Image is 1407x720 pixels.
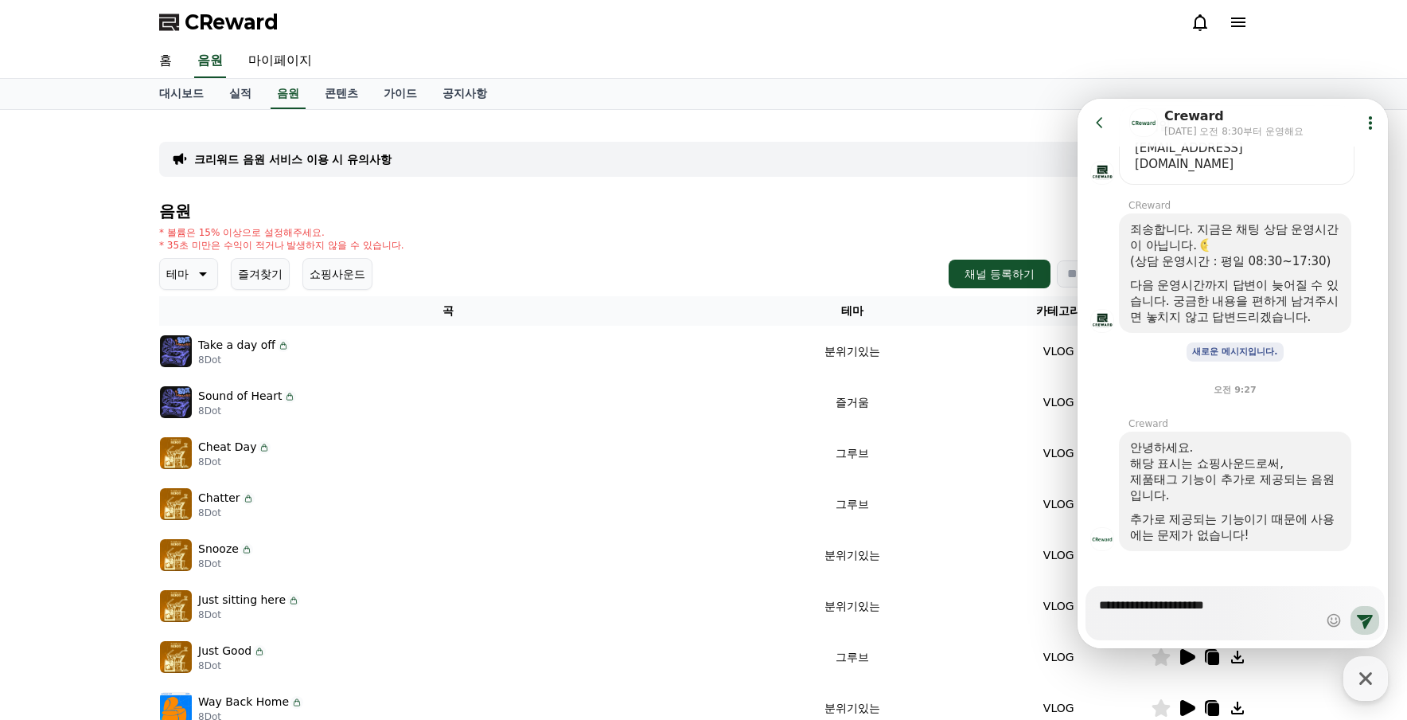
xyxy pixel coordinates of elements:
[159,226,404,239] p: * 볼륨은 15% 이상으로 설정해주세요.
[371,79,430,109] a: 가이드
[198,388,282,405] p: Sound of Heart
[159,296,738,326] th: 곡
[160,335,192,367] img: music
[198,592,286,608] p: Just sitting here
[1078,99,1388,648] iframe: Channel chat
[966,326,1151,377] td: VLOG
[160,590,192,622] img: music
[185,10,279,35] span: CReward
[738,530,966,581] td: 분위기있는
[198,456,271,468] p: 8Dot
[738,632,966,683] td: 그루브
[198,558,253,570] p: 8Dot
[198,659,266,672] p: 8Dot
[198,337,275,354] p: Take a day off
[159,258,218,290] button: 테마
[194,45,226,78] a: 음원
[966,296,1151,326] th: 카테고리
[302,258,372,290] button: 쇼핑사운드
[271,79,306,109] a: 음원
[231,258,290,290] button: 즐겨찾기
[198,507,255,519] p: 8Dot
[198,541,239,558] p: Snooze
[738,581,966,632] td: 분위기있는
[198,439,256,456] p: Cheat Day
[966,377,1151,428] td: VLOG
[738,326,966,377] td: 분위기있는
[198,354,290,366] p: 8Dot
[198,643,251,659] p: Just Good
[236,45,325,78] a: 마이페이지
[146,45,185,78] a: 홈
[146,79,216,109] a: 대시보드
[738,479,966,530] td: 그루브
[966,479,1151,530] td: VLOG
[312,79,371,109] a: 콘텐츠
[198,405,296,417] p: 8Dot
[194,151,392,167] a: 크리워드 음원 서비스 이용 시 유의사항
[198,694,289,710] p: Way Back Home
[160,386,192,418] img: music
[966,632,1151,683] td: VLOG
[160,437,192,469] img: music
[966,581,1151,632] td: VLOG
[159,10,279,35] a: CReward
[198,490,240,507] p: Chatter
[738,296,966,326] th: 테마
[198,608,300,621] p: 8Dot
[159,202,1248,220] h4: 음원
[216,79,264,109] a: 실적
[160,641,192,673] img: music
[159,239,404,252] p: * 35초 미만은 수익이 적거나 발생하지 않을 수 있습니다.
[966,530,1151,581] td: VLOG
[166,263,189,285] p: 테마
[160,488,192,520] img: music
[430,79,500,109] a: 공지사항
[738,428,966,479] td: 그루브
[738,377,966,428] td: 즐거움
[949,260,1050,288] button: 채널 등록하기
[160,539,192,571] img: music
[966,428,1151,479] td: VLOG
